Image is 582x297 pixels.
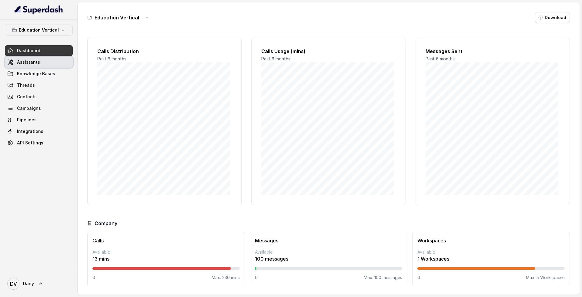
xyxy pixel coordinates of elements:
[255,255,402,262] p: 100 messages
[261,48,396,55] h2: Calls Usage (mins)
[15,5,63,15] img: light.svg
[364,275,402,281] p: Max: 100 messages
[95,220,117,227] h3: Company
[255,275,258,281] p: 0
[5,137,73,148] a: API Settings
[5,68,73,79] a: Knowledge Bases
[5,114,73,125] a: Pipelines
[535,12,570,23] button: Download
[417,255,565,262] p: 1 Workspaces
[5,45,73,56] a: Dashboard
[19,26,59,34] p: Education Vertical
[526,275,565,281] p: Max: 5 Workspaces
[5,91,73,102] a: Contacts
[5,57,73,68] a: Assistants
[426,56,455,61] span: Past 6 months
[255,237,402,244] h3: Messages
[17,117,37,123] span: Pipelines
[212,275,240,281] p: Max: 230 mins
[92,237,240,244] h3: Calls
[97,48,232,55] h2: Calls Distribution
[417,275,420,281] p: 0
[17,105,41,111] span: Campaigns
[255,249,402,255] p: Available
[92,255,240,262] p: 13 mins
[426,48,560,55] h2: Messages Sent
[97,56,126,61] span: Past 6 months
[5,25,73,35] button: Education Vertical
[17,140,43,146] span: API Settings
[17,59,40,65] span: Assistants
[23,281,34,287] span: Dany
[417,237,565,244] h3: Workspaces
[17,128,43,134] span: Integrations
[17,48,40,54] span: Dashboard
[5,103,73,114] a: Campaigns
[17,71,55,77] span: Knowledge Bases
[17,82,35,88] span: Threads
[92,275,95,281] p: 0
[10,281,17,287] text: DV
[5,80,73,91] a: Threads
[261,56,290,61] span: Past 6 months
[92,249,240,255] p: Available
[17,94,37,100] span: Contacts
[5,126,73,137] a: Integrations
[417,249,565,255] p: Available
[95,14,139,21] h3: Education Vertical
[5,275,73,292] a: Dany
